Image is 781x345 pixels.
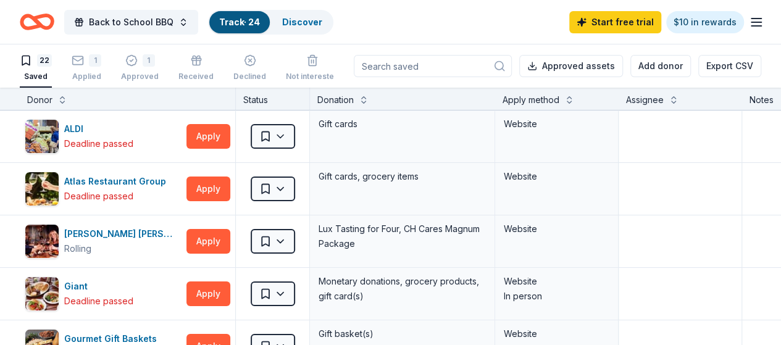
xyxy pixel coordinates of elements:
[750,93,774,107] div: Notes
[25,225,59,258] img: Image for Cooper's Hawk Winery and Restaurants
[504,289,609,304] div: In person
[282,17,322,27] a: Discover
[64,189,133,204] div: Deadline passed
[504,117,609,131] div: Website
[317,325,487,343] div: Gift basket(s)
[503,93,559,107] div: Apply method
[25,224,182,259] button: Image for Cooper's Hawk Winery and Restaurants[PERSON_NAME] [PERSON_NAME] Winery and RestaurantsR...
[626,93,664,107] div: Assignee
[317,273,487,305] div: Monetary donations, grocery products, gift card(s)
[20,7,54,36] a: Home
[186,229,230,254] button: Apply
[519,55,623,77] button: Approved assets
[178,49,214,88] button: Received
[72,72,101,81] div: Applied
[37,54,52,67] div: 22
[64,10,198,35] button: Back to School BBQ
[630,55,691,77] button: Add donor
[143,54,155,67] div: 1
[64,294,133,309] div: Deadline passed
[25,120,59,153] img: Image for ALDI
[504,169,609,184] div: Website
[186,281,230,306] button: Apply
[233,72,266,81] div: Declined
[25,119,182,154] button: Image for ALDI ALDIDeadline passed
[504,326,609,341] div: Website
[208,10,333,35] button: Track· 24Discover
[317,115,487,133] div: Gift cards
[64,174,171,189] div: Atlas Restaurant Group
[64,227,182,241] div: [PERSON_NAME] [PERSON_NAME] Winery and Restaurants
[25,172,182,206] button: Image for Atlas Restaurant GroupAtlas Restaurant GroupDeadline passed
[698,55,761,77] button: Export CSV
[354,55,512,77] input: Search saved
[317,220,487,252] div: Lux Tasting for Four, CH Cares Magnum Package
[504,274,609,289] div: Website
[286,49,339,88] button: Not interested
[286,72,339,81] div: Not interested
[317,168,487,185] div: Gift cards, grocery items
[72,49,101,88] button: 1Applied
[178,72,214,81] div: Received
[25,172,59,206] img: Image for Atlas Restaurant Group
[64,122,133,136] div: ALDI
[25,277,59,310] img: Image for Giant
[219,17,260,27] a: Track· 24
[186,124,230,149] button: Apply
[569,11,661,33] a: Start free trial
[233,49,266,88] button: Declined
[20,72,52,81] div: Saved
[121,49,159,88] button: 1Approved
[236,88,310,110] div: Status
[317,93,354,107] div: Donation
[20,49,52,88] button: 22Saved
[186,177,230,201] button: Apply
[121,72,159,81] div: Approved
[89,54,101,67] div: 1
[64,136,133,151] div: Deadline passed
[27,93,52,107] div: Donor
[64,241,91,256] div: Rolling
[64,279,133,294] div: Giant
[504,222,609,236] div: Website
[666,11,744,33] a: $10 in rewards
[89,15,173,30] span: Back to School BBQ
[25,276,182,311] button: Image for GiantGiantDeadline passed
